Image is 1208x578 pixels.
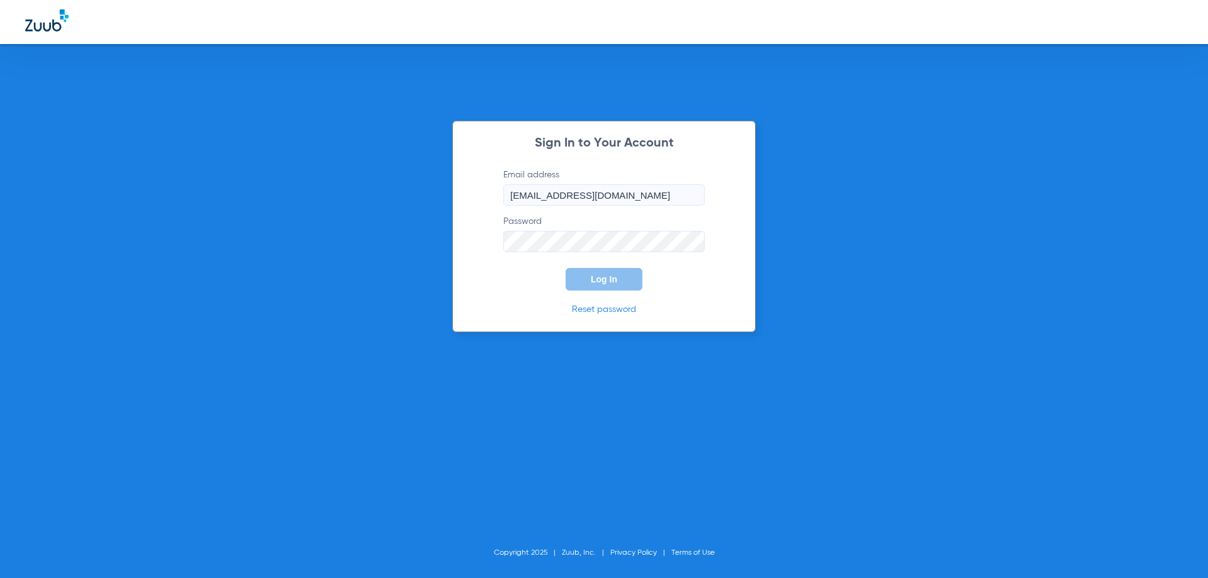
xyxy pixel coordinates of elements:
[503,215,705,252] label: Password
[503,231,705,252] input: Password
[591,274,617,284] span: Log In
[610,549,657,557] a: Privacy Policy
[1145,518,1208,578] iframe: Chat Widget
[503,184,705,206] input: Email address
[572,305,636,314] a: Reset password
[671,549,715,557] a: Terms of Use
[566,268,642,291] button: Log In
[25,9,69,31] img: Zuub Logo
[503,169,705,206] label: Email address
[562,547,610,559] li: Zuub, Inc.
[484,137,724,150] h2: Sign In to Your Account
[494,547,562,559] li: Copyright 2025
